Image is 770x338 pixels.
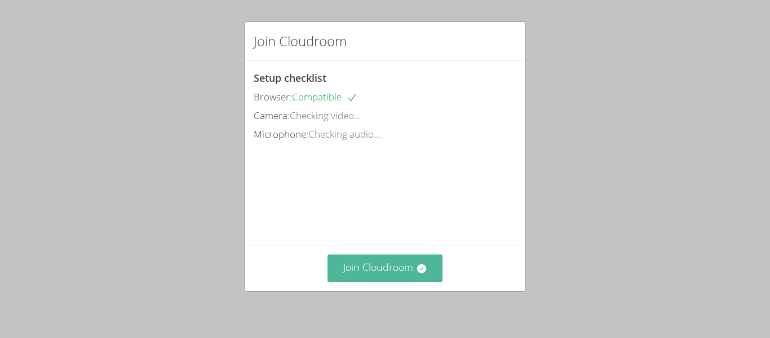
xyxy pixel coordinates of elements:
span: Checking video... [290,109,361,122]
h2: Join Cloudroom [254,31,347,51]
span: Camera: [254,109,290,122]
span: Browser: [254,90,292,103]
span: Microphone: [254,128,308,141]
span: Compatible [292,90,357,103]
button: Join Cloudroom [328,254,443,282]
span: Setup checklist [254,71,326,85]
span: Checking audio... [308,128,380,141]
